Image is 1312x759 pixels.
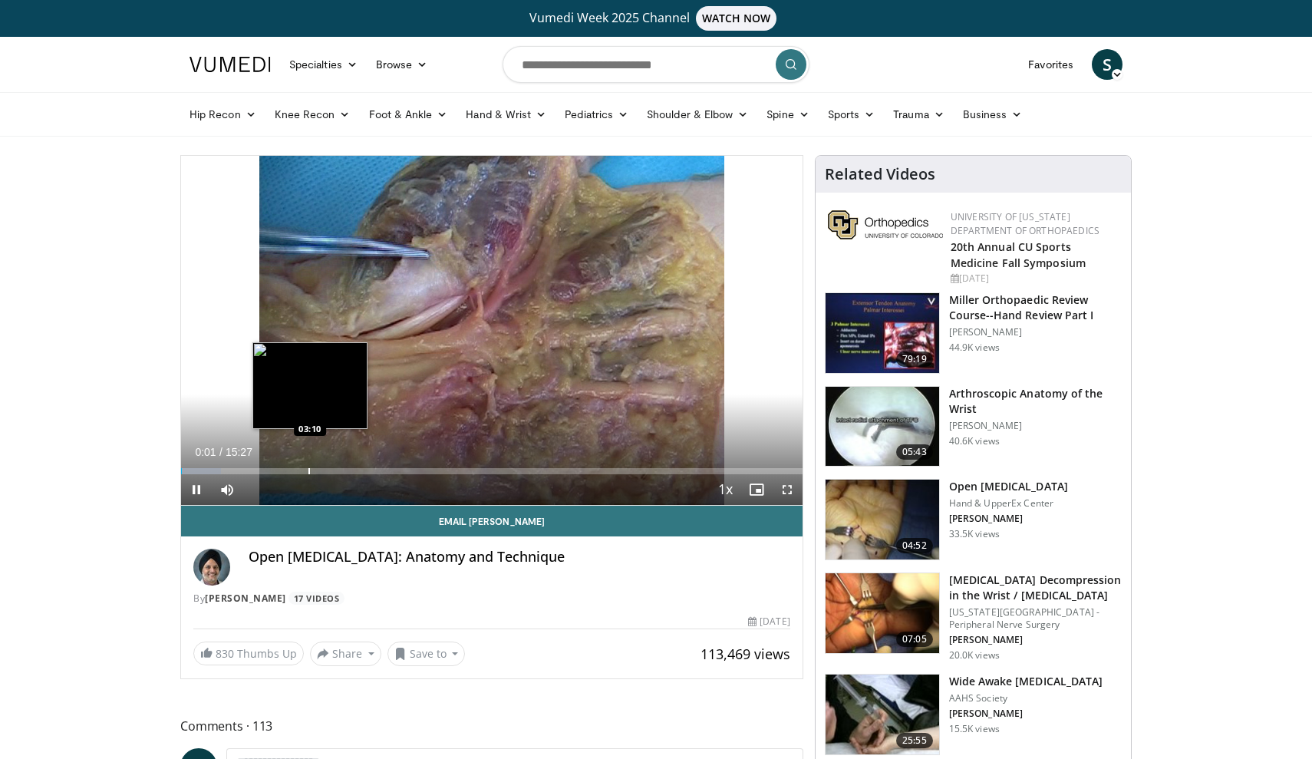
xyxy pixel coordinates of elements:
[949,708,1103,720] p: [PERSON_NAME]
[825,479,1122,560] a: 04:52 Open [MEDICAL_DATA] Hand & UpperEx Center [PERSON_NAME] 33.5K views
[828,210,943,239] img: 355603a8-37da-49b6-856f-e00d7e9307d3.png.150x105_q85_autocrop_double_scale_upscale_version-0.2.png
[555,99,638,130] a: Pediatrics
[826,573,939,653] img: 80b671cc-e6c2-4c30-b4fd-e019560497a8.150x105_q85_crop-smart_upscale.jpg
[949,292,1122,323] h3: Miller Orthopaedic Review Course--Hand Review Part I
[896,538,933,553] span: 04:52
[819,99,885,130] a: Sports
[181,474,212,505] button: Pause
[190,57,271,72] img: VuMedi Logo
[638,99,757,130] a: Shoulder & Elbow
[825,165,935,183] h4: Related Videos
[949,435,1000,447] p: 40.6K views
[310,642,381,666] button: Share
[180,99,265,130] a: Hip Recon
[181,468,803,474] div: Progress Bar
[387,642,466,666] button: Save to
[226,446,252,458] span: 15:27
[212,474,242,505] button: Mute
[1019,49,1083,80] a: Favorites
[757,99,818,130] a: Spine
[896,444,933,460] span: 05:43
[896,351,933,367] span: 79:19
[181,506,803,536] a: Email [PERSON_NAME]
[457,99,555,130] a: Hand & Wrist
[949,342,1000,354] p: 44.9K views
[193,592,790,606] div: By
[951,239,1086,270] a: 20th Annual CU Sports Medicine Fall Symposium
[825,674,1122,755] a: 25:55 Wide Awake [MEDICAL_DATA] AAHS Society [PERSON_NAME] 15.5K views
[949,513,1068,525] p: [PERSON_NAME]
[949,606,1122,631] p: [US_STATE][GEOGRAPHIC_DATA] - Peripheral Nerve Surgery
[216,646,234,661] span: 830
[896,733,933,748] span: 25:55
[193,642,304,665] a: 830 Thumbs Up
[949,649,1000,662] p: 20.0K views
[192,6,1120,31] a: Vumedi Week 2025 ChannelWATCH NOW
[826,480,939,559] img: 54315_0000_3.png.150x105_q85_crop-smart_upscale.jpg
[949,692,1103,705] p: AAHS Society
[219,446,223,458] span: /
[896,632,933,647] span: 07:05
[741,474,772,505] button: Enable picture-in-picture mode
[205,592,286,605] a: [PERSON_NAME]
[826,387,939,467] img: a6f1be81-36ec-4e38-ae6b-7e5798b3883c.150x105_q85_crop-smart_upscale.jpg
[181,156,803,506] video-js: Video Player
[280,49,367,80] a: Specialties
[951,272,1119,285] div: [DATE]
[826,675,939,754] img: wide_awake_carpal_tunnel_100008556_2.jpg.150x105_q85_crop-smart_upscale.jpg
[265,99,360,130] a: Knee Recon
[884,99,954,130] a: Trauma
[710,474,741,505] button: Playback Rate
[193,549,230,586] img: Avatar
[825,386,1122,467] a: 05:43 Arthroscopic Anatomy of the Wrist [PERSON_NAME] 40.6K views
[252,342,368,429] img: image.jpeg
[951,210,1099,237] a: University of [US_STATE] Department of Orthopaedics
[701,645,790,663] span: 113,469 views
[949,386,1122,417] h3: Arthroscopic Anatomy of the Wrist
[360,99,457,130] a: Foot & Ankle
[949,479,1068,494] h3: Open [MEDICAL_DATA]
[949,420,1122,432] p: [PERSON_NAME]
[949,723,1000,735] p: 15.5K views
[826,293,939,373] img: miller_1.png.150x105_q85_crop-smart_upscale.jpg
[954,99,1032,130] a: Business
[949,674,1103,689] h3: Wide Awake [MEDICAL_DATA]
[825,292,1122,374] a: 79:19 Miller Orthopaedic Review Course--Hand Review Part I [PERSON_NAME] 44.9K views
[1092,49,1122,80] a: S
[180,716,803,736] span: Comments 113
[249,549,790,566] h4: Open [MEDICAL_DATA]: Anatomy and Technique
[288,592,344,605] a: 17 Videos
[949,634,1122,646] p: [PERSON_NAME]
[748,615,790,629] div: [DATE]
[503,46,809,83] input: Search topics, interventions
[949,326,1122,338] p: [PERSON_NAME]
[949,497,1068,510] p: Hand & UpperEx Center
[825,573,1122,662] a: 07:05 [MEDICAL_DATA] Decompression in the Wrist / [MEDICAL_DATA] [US_STATE][GEOGRAPHIC_DATA] - Pe...
[772,474,803,505] button: Fullscreen
[696,6,777,31] span: WATCH NOW
[949,573,1122,603] h3: [MEDICAL_DATA] Decompression in the Wrist / [MEDICAL_DATA]
[949,528,1000,540] p: 33.5K views
[367,49,437,80] a: Browse
[195,446,216,458] span: 0:01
